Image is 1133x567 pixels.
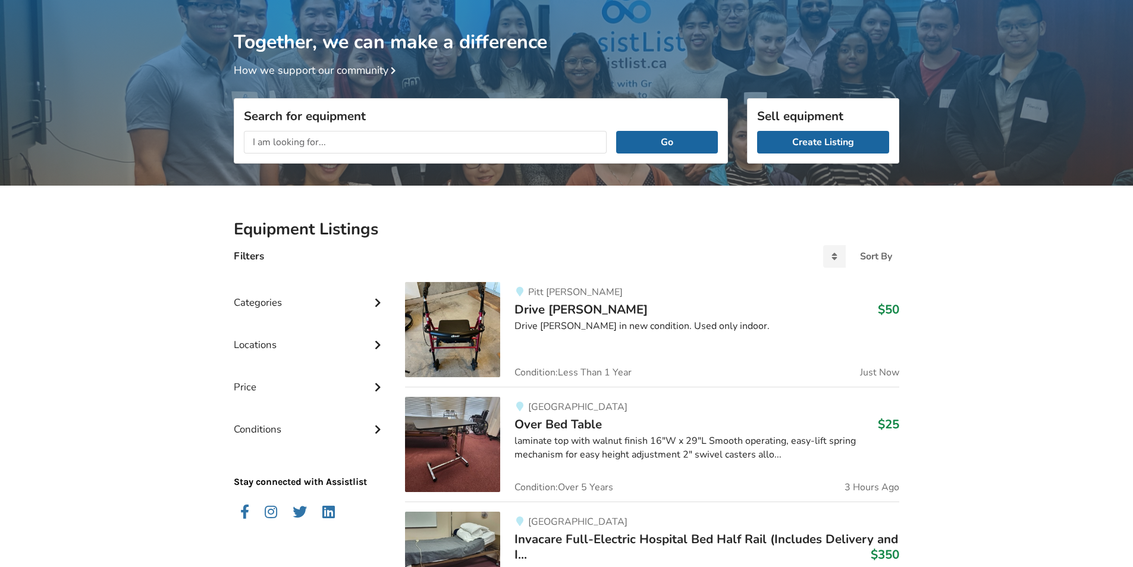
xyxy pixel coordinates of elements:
[528,400,627,413] span: [GEOGRAPHIC_DATA]
[757,131,889,154] a: Create Listing
[514,416,602,433] span: Over Bed Table
[514,301,648,318] span: Drive [PERSON_NAME]
[234,315,386,357] div: Locations
[405,387,899,502] a: bedroom equipment-over bed table[GEOGRAPHIC_DATA]Over Bed Table$25laminate top with walnut finish...
[514,434,899,462] div: laminate top with walnut finish 16"W x 29"L Smooth operating, easy-lift spring mechanism for easy...
[405,282,899,387] a: mobility-drive walkerPitt [PERSON_NAME]Drive [PERSON_NAME]$50Drive [PERSON_NAME] in new condition...
[234,63,400,77] a: How we support our community
[514,531,898,563] span: Invacare Full-Electric Hospital Bed Half Rail (Includes Delivery and I...
[244,131,607,154] input: I am looking for...
[871,547,899,562] h3: $350
[860,252,892,261] div: Sort By
[878,416,899,432] h3: $25
[845,483,899,492] span: 3 Hours Ago
[244,108,718,124] h3: Search for equipment
[234,357,386,399] div: Price
[616,131,718,154] button: Go
[878,302,899,317] h3: $50
[234,442,386,489] p: Stay connected with Assistlist
[514,483,613,492] span: Condition: Over 5 Years
[234,219,899,240] h2: Equipment Listings
[234,272,386,315] div: Categories
[528,515,627,528] span: [GEOGRAPHIC_DATA]
[405,282,500,377] img: mobility-drive walker
[514,319,899,333] div: Drive [PERSON_NAME] in new condition. Used only indoor.
[757,108,889,124] h3: Sell equipment
[234,399,386,441] div: Conditions
[528,286,623,299] span: Pitt [PERSON_NAME]
[514,368,632,377] span: Condition: Less Than 1 Year
[860,368,899,377] span: Just Now
[405,397,500,492] img: bedroom equipment-over bed table
[234,249,264,263] h4: Filters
